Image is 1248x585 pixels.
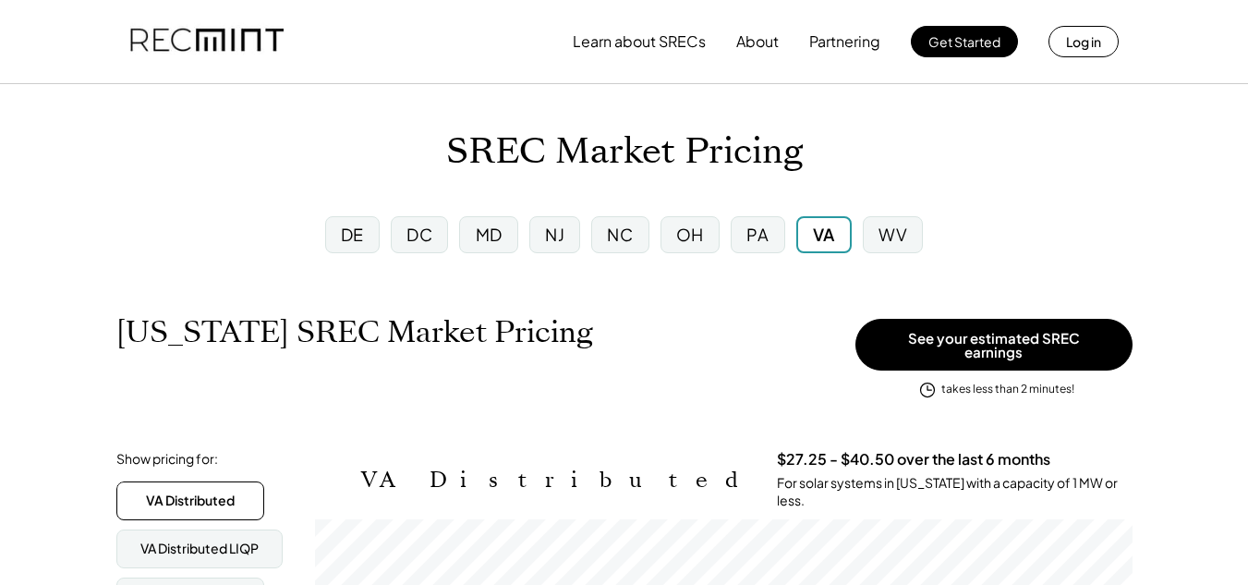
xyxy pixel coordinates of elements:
div: VA Distributed [146,492,235,510]
h1: SREC Market Pricing [446,130,803,174]
div: DE [341,223,364,246]
div: takes less than 2 minutes! [941,382,1074,397]
div: MD [476,223,503,246]
div: WV [878,223,907,246]
h2: VA Distributed [361,467,749,494]
button: Partnering [809,23,880,60]
img: recmint-logotype%403x.png [130,10,284,73]
button: Get Started [911,26,1018,57]
div: PA [746,223,769,246]
div: Show pricing for: [116,450,218,469]
button: Learn about SRECs [573,23,706,60]
button: About [736,23,779,60]
div: VA Distributed LIQP [140,540,259,558]
button: Log in [1048,26,1119,57]
div: NJ [545,223,564,246]
div: DC [406,223,432,246]
div: For solar systems in [US_STATE] with a capacity of 1 MW or less. [777,474,1133,510]
h1: [US_STATE] SREC Market Pricing [116,314,593,350]
button: See your estimated SREC earnings [855,319,1133,371]
div: NC [607,223,633,246]
h3: $27.25 - $40.50 over the last 6 months [777,450,1050,469]
div: VA [813,223,835,246]
div: OH [676,223,704,246]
